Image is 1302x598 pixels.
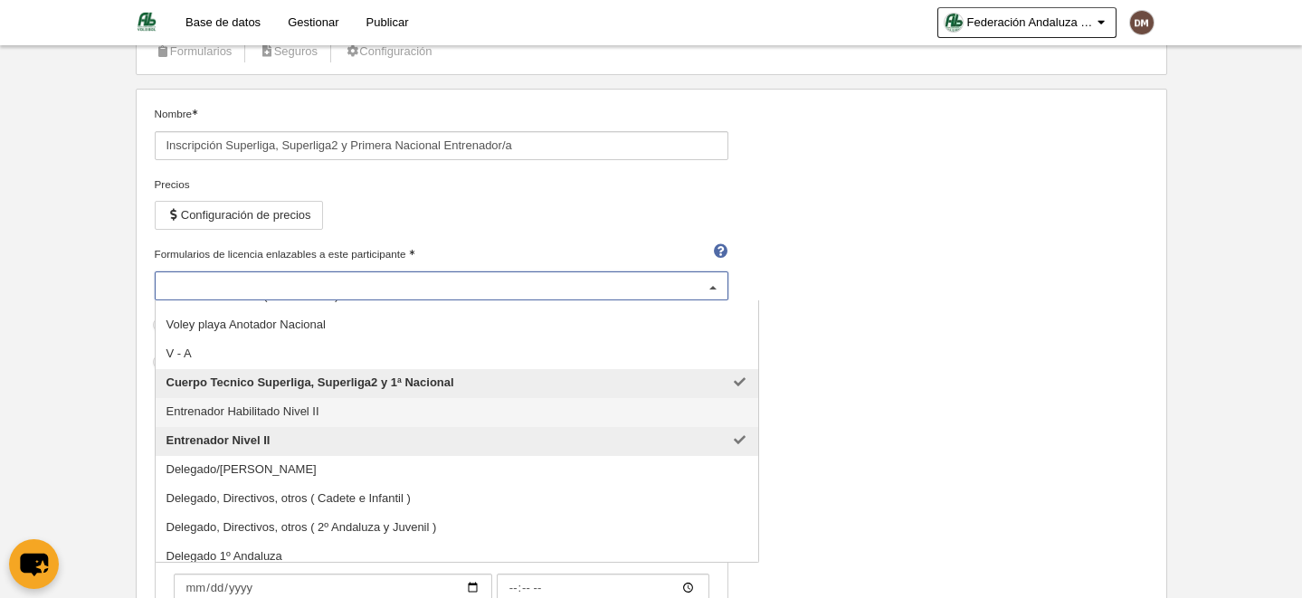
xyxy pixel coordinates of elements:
input: Nombre [155,131,728,160]
i: Obligatorio [409,250,414,255]
span: Delegado, Directivos, otros ( Cadete e Infantil ) [166,491,411,505]
img: Federación Andaluza de Voleibol [136,11,157,33]
label: Formularios de licencia enlazables a este participante [155,246,728,262]
span: Árbitro Nivel III - A (SUPERLIGA) [166,289,339,302]
div: Precios [155,176,728,193]
a: Seguros [249,38,328,65]
button: chat-button [9,539,59,589]
span: Federación Andaluza de Voleibol [967,14,1094,32]
span: Delegado, Directivos, otros ( 2º Andaluza y Juvenil ) [166,520,437,534]
img: c2l6ZT0zMHgzMCZmcz05JnRleHQ9RE0mYmc9NmQ0YzQx.png [1130,11,1154,34]
label: Nombre [155,106,728,160]
span: Voley playa Anotador Nacional [166,318,326,331]
a: Formularios [146,38,242,65]
button: Configuración de precios [155,201,323,230]
img: Oap74nFcuaE6.30x30.jpg [945,14,963,32]
a: Federación Andaluza de Voleibol [937,7,1117,38]
span: Delegado/[PERSON_NAME] [166,462,317,476]
span: V - A [166,346,192,360]
span: Delegado 1º Andaluza [166,549,282,563]
span: Entrenador Habilitado Nivel II [166,404,319,418]
a: Configuración [335,38,442,65]
span: Cuerpo Tecnico Superliga, Superliga2 y 1ª Nacional [166,375,454,389]
i: Obligatorio [192,109,197,115]
span: Entrenador Nivel II [166,433,271,447]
